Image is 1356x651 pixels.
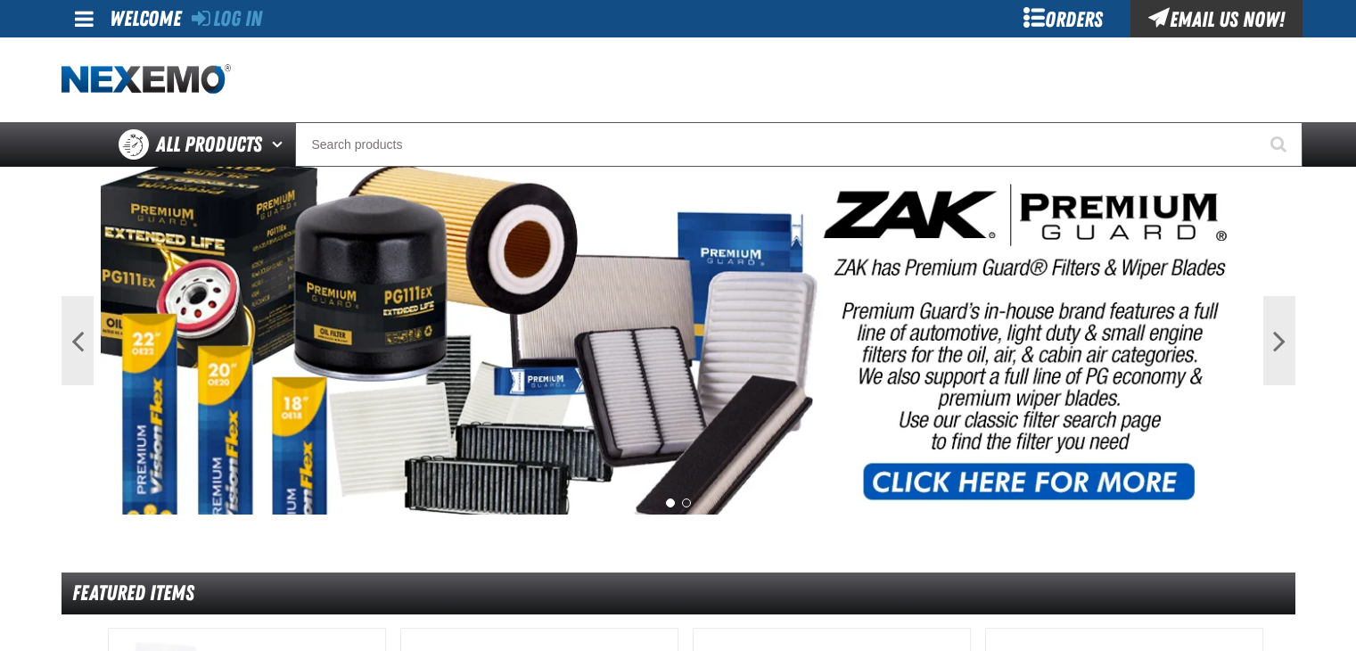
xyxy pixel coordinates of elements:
[295,122,1303,167] input: Search
[62,64,231,95] img: Nexemo logo
[266,122,295,167] button: Open All Products pages
[101,167,1256,515] img: PG Filters & Wipers
[1263,296,1295,385] button: Next
[156,128,262,161] span: All Products
[682,499,691,507] button: 2 of 2
[1258,122,1303,167] button: Start Searching
[666,499,675,507] button: 1 of 2
[62,573,1295,614] div: Featured Items
[192,6,262,31] a: Log In
[62,296,94,385] button: Previous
